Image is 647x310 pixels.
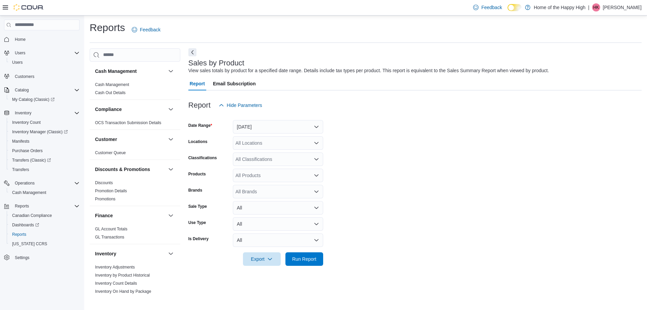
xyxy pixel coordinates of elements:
[188,188,202,193] label: Brands
[9,118,43,126] a: Inventory Count
[95,180,113,185] a: Discounts
[95,264,135,270] span: Inventory Adjustments
[95,166,150,173] h3: Discounts & Promotions
[12,139,29,144] span: Manifests
[95,68,137,75] h3: Cash Management
[12,109,80,117] span: Inventory
[188,204,207,209] label: Sale Type
[9,189,49,197] a: Cash Management
[12,60,23,65] span: Users
[9,95,57,104] a: My Catalog (Classic)
[603,3,642,11] p: [PERSON_NAME]
[1,34,82,44] button: Home
[588,3,589,11] p: |
[15,37,26,42] span: Home
[7,188,82,197] button: Cash Management
[12,129,68,135] span: Inventory Manager (Classic)
[1,48,82,58] button: Users
[95,234,124,240] span: GL Transactions
[12,179,37,187] button: Operations
[534,3,585,11] p: Home of the Happy High
[167,105,175,113] button: Compliance
[188,48,196,56] button: Next
[95,226,127,232] span: GL Account Totals
[12,148,43,153] span: Purchase Orders
[1,201,82,211] button: Reports
[12,167,29,172] span: Transfers
[7,239,82,249] button: [US_STATE] CCRS
[12,73,37,81] a: Customers
[9,221,42,229] a: Dashboards
[7,127,82,137] a: Inventory Manager (Classic)
[7,95,82,104] a: My Catalog (Classic)
[95,150,126,155] a: Customer Queue
[12,254,32,262] a: Settings
[9,147,45,155] a: Purchase Orders
[12,97,55,102] span: My Catalog (Classic)
[15,50,25,56] span: Users
[7,118,82,127] button: Inventory Count
[12,86,31,94] button: Catalog
[9,118,80,126] span: Inventory Count
[95,227,127,231] a: GL Account Totals
[233,217,323,231] button: All
[15,74,34,79] span: Customers
[95,90,126,95] a: Cash Out Details
[243,252,281,266] button: Export
[9,95,80,104] span: My Catalog (Classic)
[7,58,82,67] button: Users
[12,49,80,57] span: Users
[95,273,150,278] a: Inventory by Product Historical
[9,212,55,220] a: Canadian Compliance
[95,189,127,193] a: Promotion Details
[95,166,165,173] button: Discounts & Promotions
[188,139,208,144] label: Locations
[140,26,160,33] span: Feedback
[9,58,80,66] span: Users
[7,156,82,165] a: Transfers (Classic)
[90,119,180,130] div: Compliance
[95,265,135,270] a: Inventory Adjustments
[188,236,209,242] label: Is Delivery
[188,123,212,128] label: Date Range
[90,81,180,100] div: Cash Management
[7,220,82,230] a: Dashboards
[9,156,80,164] span: Transfers (Classic)
[95,250,165,257] button: Inventory
[12,35,80,44] span: Home
[7,146,82,156] button: Purchase Orders
[7,165,82,174] button: Transfers
[314,140,319,146] button: Open list of options
[95,106,122,113] h3: Compliance
[7,137,82,146] button: Manifests
[188,101,211,109] h3: Report
[9,166,80,174] span: Transfers
[285,252,323,266] button: Run Report
[95,281,137,286] a: Inventory Count Details
[12,35,28,44] a: Home
[9,230,29,238] a: Reports
[95,197,116,201] a: Promotions
[95,120,161,125] a: OCS Transaction Submission Details
[216,98,265,112] button: Hide Parameters
[95,289,151,294] span: Inventory On Hand by Package
[233,201,323,215] button: All
[15,87,29,93] span: Catalog
[12,202,80,210] span: Reports
[7,211,82,220] button: Canadian Compliance
[95,82,129,87] span: Cash Management
[593,3,599,11] span: HK
[292,256,316,262] span: Run Report
[12,49,28,57] button: Users
[481,4,502,11] span: Feedback
[188,171,206,177] label: Products
[247,252,277,266] span: Export
[9,137,32,145] a: Manifests
[1,71,82,81] button: Customers
[129,23,163,36] a: Feedback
